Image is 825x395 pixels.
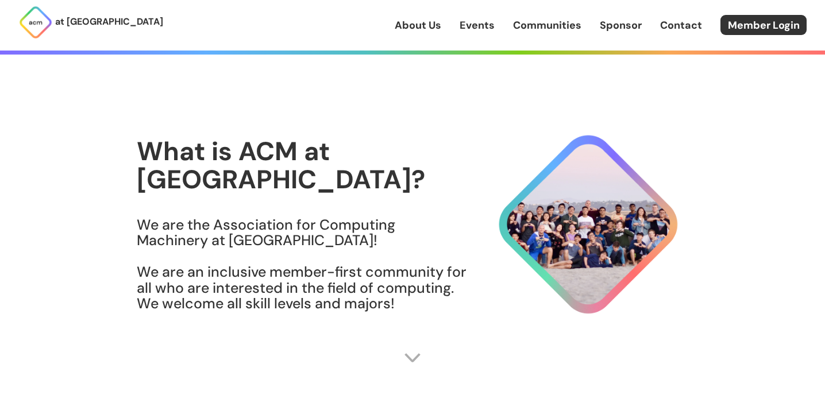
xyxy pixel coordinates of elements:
h1: What is ACM at [GEOGRAPHIC_DATA]? [137,137,468,194]
a: Communities [513,18,581,33]
a: Sponsor [600,18,642,33]
a: at [GEOGRAPHIC_DATA] [18,5,163,40]
a: About Us [395,18,441,33]
img: ACM Logo [18,5,53,40]
h3: We are the Association for Computing Machinery at [GEOGRAPHIC_DATA]! We are an inclusive member-f... [137,217,468,312]
p: at [GEOGRAPHIC_DATA] [55,14,163,29]
img: About Hero Image [468,125,688,324]
a: Member Login [720,15,807,35]
a: Contact [660,18,702,33]
a: Events [460,18,495,33]
img: Scroll Arrow [404,349,421,366]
